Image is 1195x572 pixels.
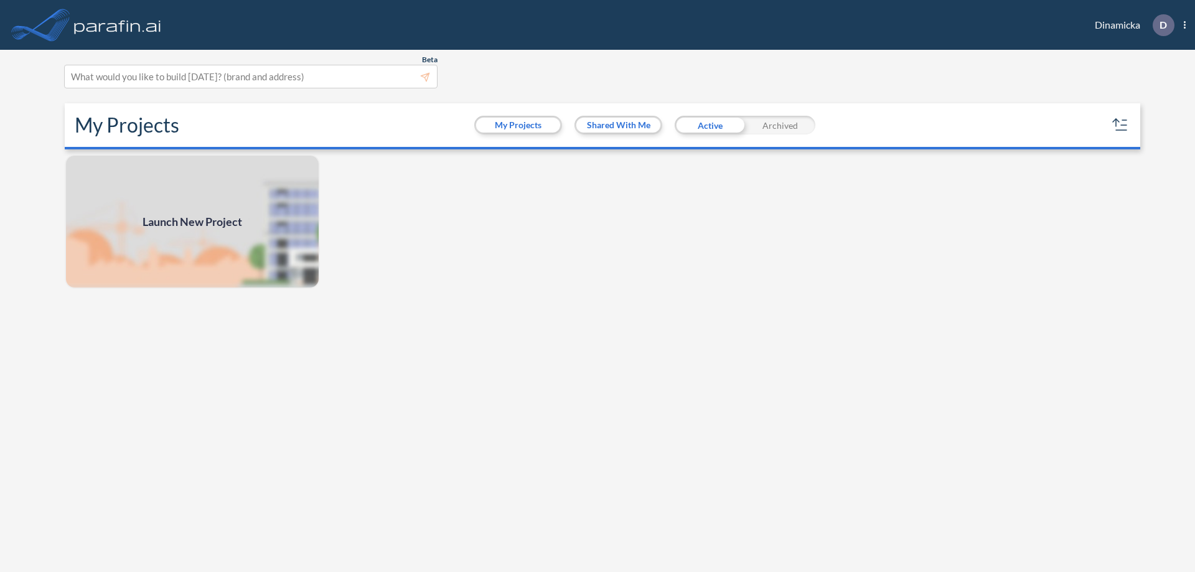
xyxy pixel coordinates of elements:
[745,116,815,134] div: Archived
[1160,19,1167,30] p: D
[476,118,560,133] button: My Projects
[143,213,242,230] span: Launch New Project
[675,116,745,134] div: Active
[1076,14,1186,36] div: Dinamicka
[72,12,164,37] img: logo
[1110,115,1130,135] button: sort
[65,154,320,289] a: Launch New Project
[75,113,179,137] h2: My Projects
[576,118,660,133] button: Shared With Me
[65,154,320,289] img: add
[422,55,438,65] span: Beta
